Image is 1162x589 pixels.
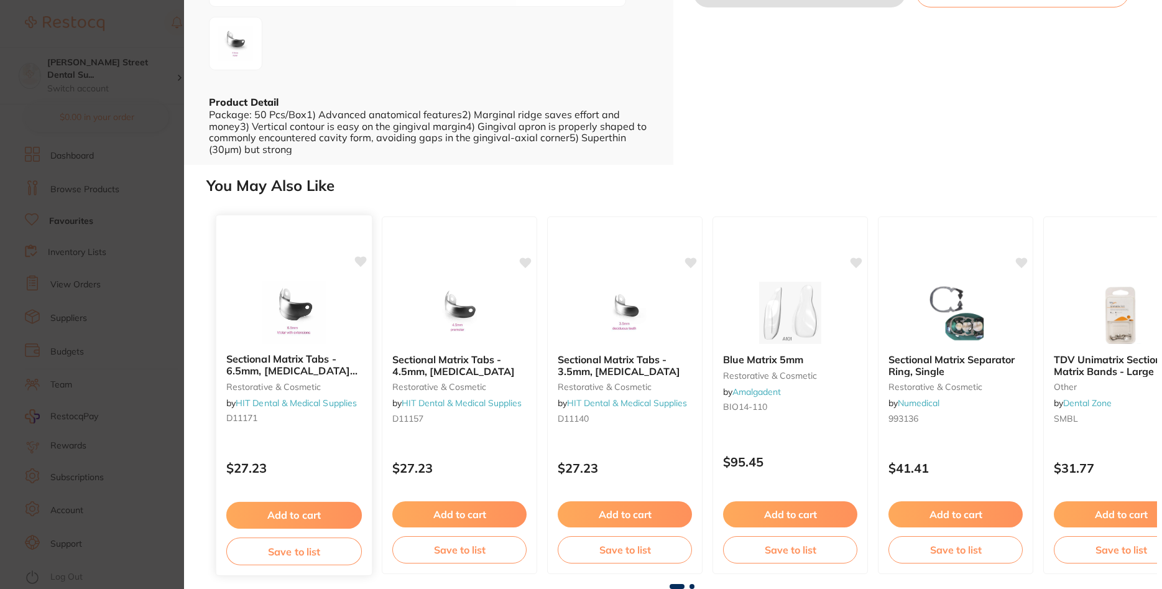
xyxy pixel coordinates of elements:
[392,354,527,377] b: Sectional Matrix Tabs - 4.5mm, Premolar
[732,386,781,397] a: Amalgadent
[392,536,527,563] button: Save to list
[898,397,939,409] a: Numedical
[206,177,1157,195] h2: You May Also Like
[915,282,996,344] img: Sectional Matrix Separator Ring, Single
[226,354,362,377] b: Sectional Matrix Tabs - 6.5mm, Molar with Extension
[723,386,781,397] span: by
[1054,397,1112,409] span: by
[558,461,692,475] p: $27.23
[558,397,687,409] span: by
[402,397,522,409] a: HIT Dental & Medical Supplies
[888,354,1023,377] b: Sectional Matrix Separator Ring, Single
[226,537,362,565] button: Save to list
[392,414,527,424] small: D11157
[392,501,527,527] button: Add to cart
[584,282,665,344] img: Sectional Matrix Tabs - 3.5mm, Deciduous Teeth
[888,397,939,409] span: by
[236,397,357,409] a: HIT Dental & Medical Supplies
[723,455,857,469] p: $95.45
[723,371,857,381] small: restorative & cosmetic
[723,354,857,365] b: Blue Matrix 5mm
[1063,397,1112,409] a: Dental Zone
[888,501,1023,527] button: Add to cart
[567,397,687,409] a: HIT Dental & Medical Supplies
[558,354,692,377] b: Sectional Matrix Tabs - 3.5mm, Deciduous Teeth
[392,382,527,392] small: restorative & cosmetic
[209,109,648,155] div: Package: 50 Pcs/Box1) Advanced anatomical features2) Marginal ridge saves effort and money3) Vert...
[226,414,362,424] small: D11171
[226,461,362,476] p: $27.23
[723,402,857,412] small: BIO14-110
[558,501,692,527] button: Add to cart
[226,382,362,392] small: restorative & cosmetic
[558,414,692,424] small: D11140
[209,96,279,108] b: Product Detail
[888,382,1023,392] small: restorative & cosmetic
[750,282,831,344] img: Blue Matrix 5mm
[419,282,500,344] img: Sectional Matrix Tabs - 4.5mm, Premolar
[1081,282,1161,344] img: TDV Unimatrix Sectional Matrix Bands - Large
[226,502,362,529] button: Add to cart
[392,461,527,475] p: $27.23
[558,382,692,392] small: restorative & cosmetic
[723,501,857,527] button: Add to cart
[392,397,522,409] span: by
[558,536,692,563] button: Save to list
[226,397,357,409] span: by
[888,536,1023,563] button: Save to list
[723,536,857,563] button: Save to list
[253,281,334,344] img: Sectional Matrix Tabs - 6.5mm, Molar with Extension
[213,21,258,66] img: eC01LTVtbS1qcGc
[888,461,1023,475] p: $41.41
[888,414,1023,424] small: 993136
